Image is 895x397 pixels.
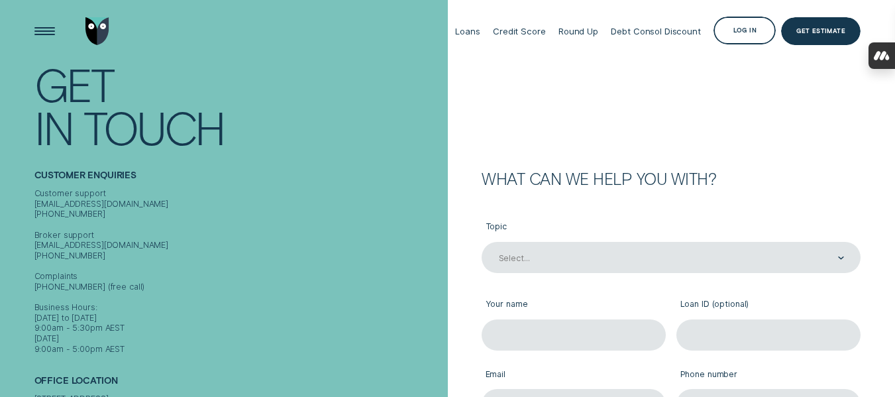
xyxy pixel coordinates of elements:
[482,171,861,186] h2: What can we help you with?
[676,291,861,319] label: Loan ID (optional)
[34,62,114,105] div: Get
[34,62,443,149] h1: Get In Touch
[493,26,545,36] div: Credit Score
[482,213,861,242] label: Topic
[34,375,443,394] h2: Office Location
[482,291,666,319] label: Your name
[482,361,666,389] label: Email
[611,26,700,36] div: Debt Consol Discount
[713,17,776,44] button: Log in
[676,361,861,389] label: Phone number
[781,17,861,45] a: Get Estimate
[34,170,443,188] h2: Customer Enquiries
[85,17,109,45] img: Wisr
[34,105,74,148] div: In
[455,26,480,36] div: Loans
[499,253,530,264] div: Select...
[30,17,58,45] button: Open Menu
[83,105,225,148] div: Touch
[558,26,598,36] div: Round Up
[34,188,443,354] div: Customer support [EMAIL_ADDRESS][DOMAIN_NAME] [PHONE_NUMBER] Broker support [EMAIL_ADDRESS][DOMAI...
